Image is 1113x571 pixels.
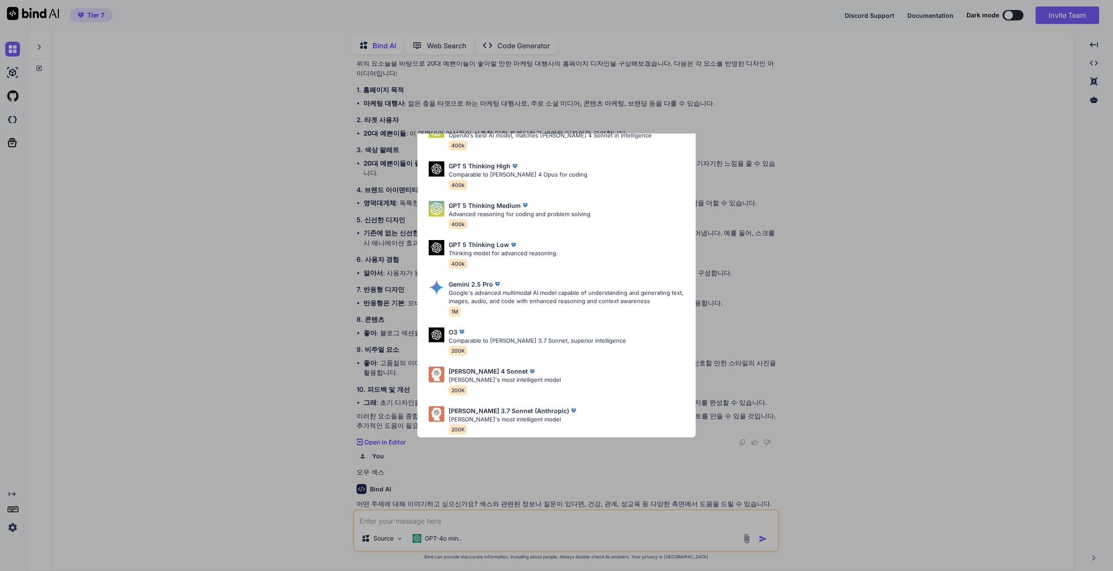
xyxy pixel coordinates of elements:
[449,346,467,356] span: 200K
[429,201,444,217] img: Pick Models
[429,327,444,343] img: Pick Models
[429,280,444,295] img: Pick Models
[429,367,444,382] img: Pick Models
[449,170,587,179] p: Comparable to [PERSON_NAME] 4 Opus for coding
[449,424,467,434] span: 200K
[449,337,626,345] p: Comparable to [PERSON_NAME] 3.7 Sonnet, superior intelligence
[493,280,502,288] img: premium
[429,240,444,255] img: Pick Models
[449,406,569,415] p: [PERSON_NAME] 3.7 Sonnet (Anthropic)
[449,249,558,258] p: Thinking model for advanced reasoning.
[569,406,578,415] img: premium
[449,131,652,140] p: OpenAI's best AI model, matches [PERSON_NAME] 4 Sonnet in Intelligence
[449,240,509,249] p: GPT 5 Thinking Low
[449,385,467,395] span: 200K
[510,162,519,170] img: premium
[457,327,466,336] img: premium
[449,259,467,269] span: 400k
[449,307,461,317] span: 1M
[429,161,444,177] img: Pick Models
[449,161,510,170] p: GPT 5 Thinking High
[449,415,578,424] p: [PERSON_NAME]'s most intelligent model
[449,219,467,229] span: 400k
[449,367,528,376] p: [PERSON_NAME] 4 Sonnet
[449,201,521,210] p: GPT 5 Thinking Medium
[449,376,561,384] p: [PERSON_NAME]'s most intelligent model
[429,406,444,422] img: Pick Models
[449,210,590,219] p: Advanced reasoning for coding and problem solving
[449,289,689,306] p: Google's advanced multimodal AI model capable of understanding and generating text, images, audio...
[521,201,530,210] img: premium
[509,240,518,249] img: premium
[449,280,493,289] p: Gemini 2.5 Pro
[449,327,457,337] p: O3
[528,367,537,376] img: premium
[449,180,467,190] span: 400k
[449,140,467,150] span: 400k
